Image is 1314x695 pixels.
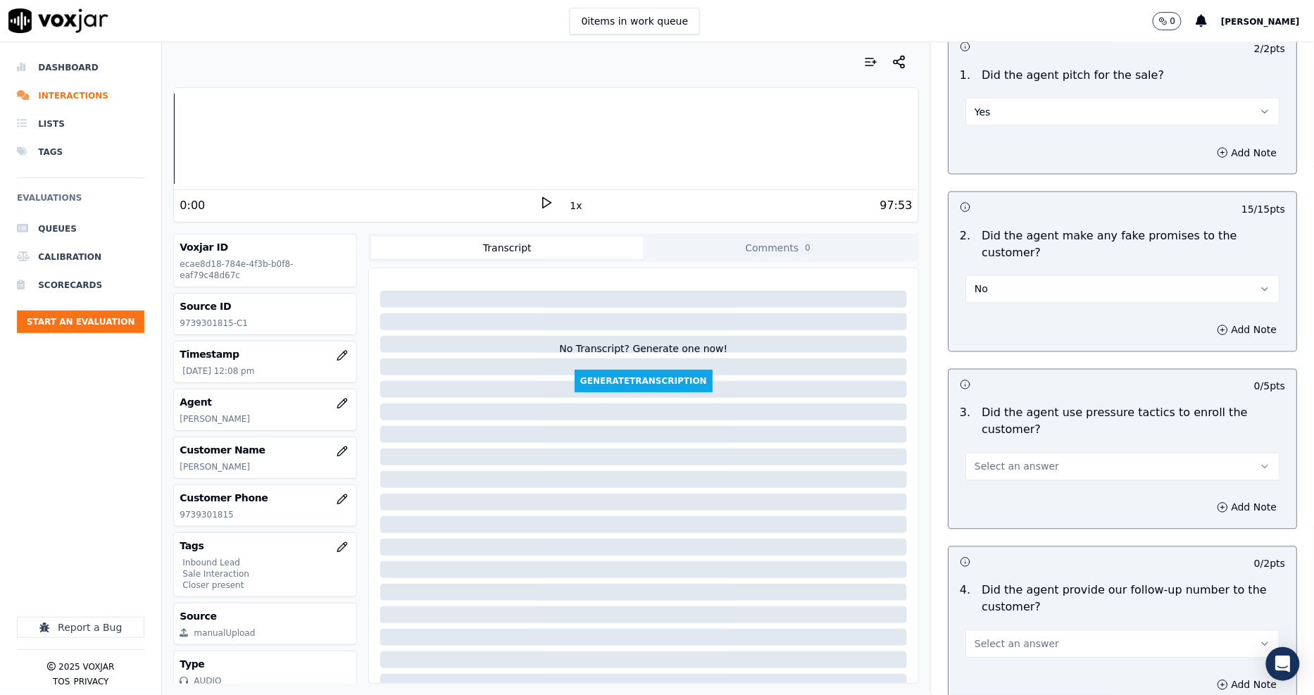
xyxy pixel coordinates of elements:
p: ecae8d18-784e-4f3b-b0f8-eaf79c48d67c [180,258,351,281]
h3: Customer Phone [180,491,351,505]
p: Closer present [182,580,351,591]
p: 1 . [954,67,976,84]
button: Add Note [1208,143,1285,163]
p: [PERSON_NAME] [180,413,351,425]
button: 0items in work queue [570,8,701,35]
a: Queues [17,215,144,243]
h3: Timestamp [180,347,351,361]
p: 2 . [954,227,976,261]
button: 0 [1153,12,1196,30]
span: [PERSON_NAME] [1221,17,1300,27]
h3: Tags [180,539,351,553]
p: 0 / 2 pts [1254,557,1285,571]
p: 9739301815-C1 [180,318,351,329]
button: 1x [568,196,585,215]
p: 2 / 2 pts [1254,42,1285,56]
h3: Type [180,657,351,671]
button: Privacy [73,676,108,687]
p: Did the agent pitch for the sale? [982,67,1164,84]
p: Did the agent use pressure tactics to enroll the customer? [982,405,1285,439]
button: Add Note [1208,320,1285,340]
p: 0 / 5 pts [1254,380,1285,394]
h3: Voxjar ID [180,240,351,254]
p: [PERSON_NAME] [180,461,351,472]
a: Calibration [17,243,144,271]
span: 0 [801,242,814,254]
p: 0 [1170,15,1176,27]
div: 0:00 [180,197,205,214]
span: Yes [975,105,991,119]
img: voxjar logo [8,8,108,33]
span: Select an answer [975,460,1059,474]
p: 4 . [954,582,976,616]
a: Lists [17,110,144,138]
button: 0 [1153,12,1182,30]
button: Transcript [371,237,644,259]
span: No [975,282,988,296]
button: TOS [53,676,70,687]
button: Start an Evaluation [17,311,144,333]
a: Scorecards [17,271,144,299]
a: Tags [17,138,144,166]
h3: Source ID [180,299,351,313]
a: Interactions [17,82,144,110]
div: AUDIO [194,675,221,687]
button: Add Note [1208,498,1285,518]
p: 2025 Voxjar [58,661,114,672]
p: 9739301815 [180,509,351,520]
h3: Source [180,609,351,623]
p: 3 . [954,405,976,439]
button: Report a Bug [17,617,144,638]
p: 15 / 15 pts [1241,202,1285,216]
div: No Transcript? Generate one now! [559,342,727,370]
button: [PERSON_NAME] [1221,13,1314,30]
button: Add Note [1208,675,1285,695]
p: [DATE] 12:08 pm [182,365,351,377]
div: Open Intercom Messenger [1266,647,1300,681]
h6: Evaluations [17,189,144,215]
p: Did the agent make any fake promises to the customer? [982,227,1285,261]
button: Comments [644,237,916,259]
a: Dashboard [17,54,144,82]
span: Select an answer [975,637,1059,651]
button: GenerateTranscription [575,370,713,392]
div: manualUpload [194,627,255,639]
div: 97:53 [880,197,913,214]
h3: Agent [180,395,351,409]
p: Did the agent provide our follow-up number to the customer? [982,582,1285,616]
p: Inbound Lead [182,557,351,568]
h3: Customer Name [180,443,351,457]
p: Sale Interaction [182,568,351,580]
